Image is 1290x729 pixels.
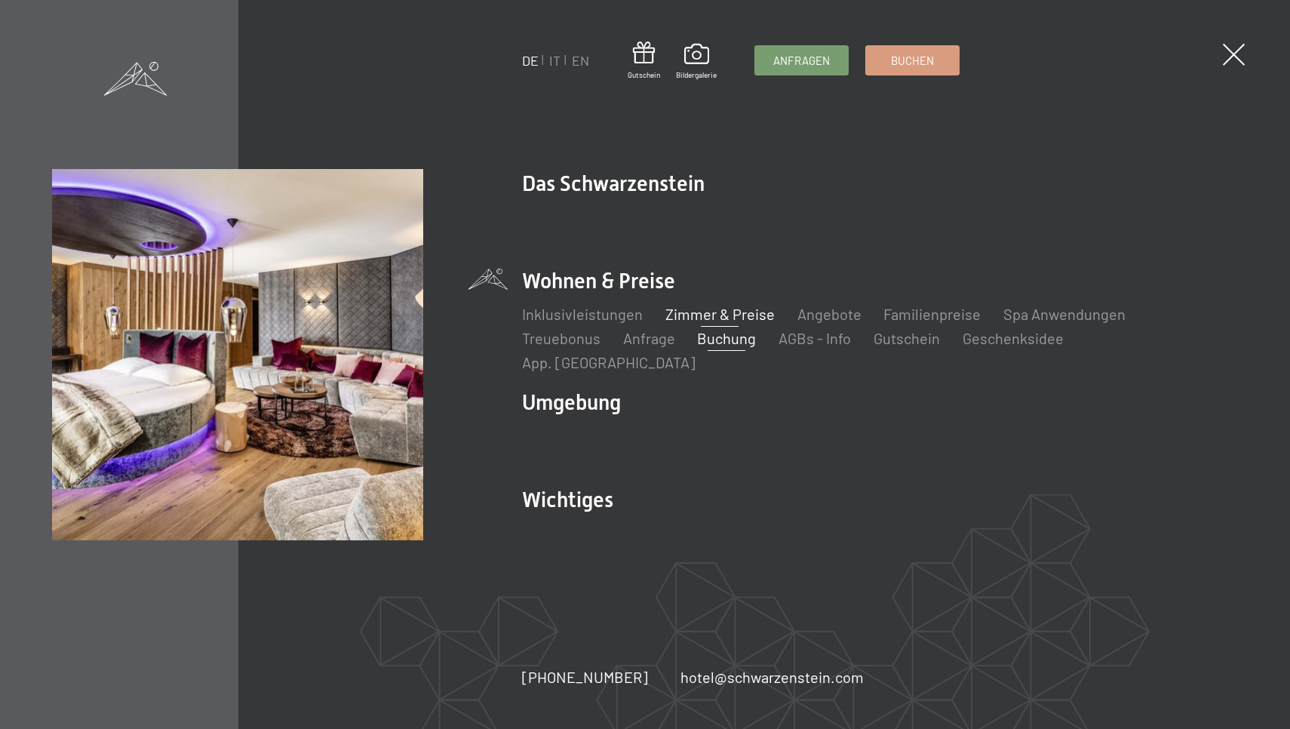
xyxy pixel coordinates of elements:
[755,46,848,75] a: Anfragen
[779,329,851,347] a: AGBs - Info
[622,329,674,347] a: Anfrage
[676,69,717,80] span: Bildergalerie
[572,52,589,69] a: EN
[521,329,600,347] a: Treuebonus
[874,329,940,347] a: Gutschein
[680,666,864,687] a: hotel@schwarzenstein.com
[797,305,861,323] a: Angebote
[521,666,647,687] a: [PHONE_NUMBER]
[697,329,756,347] a: Buchung
[549,52,561,69] a: IT
[1003,305,1126,323] a: Spa Anwendungen
[521,52,538,69] a: DE
[773,53,830,69] span: Anfragen
[521,668,647,686] span: [PHONE_NUMBER]
[627,69,659,80] span: Gutschein
[883,305,981,323] a: Familienpreise
[891,53,934,69] span: Buchen
[521,353,695,371] a: App. [GEOGRAPHIC_DATA]
[521,305,642,323] a: Inklusivleistungen
[963,329,1064,347] a: Geschenksidee
[665,305,774,323] a: Zimmer & Preise
[676,44,717,80] a: Bildergalerie
[627,42,659,80] a: Gutschein
[866,46,959,75] a: Buchen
